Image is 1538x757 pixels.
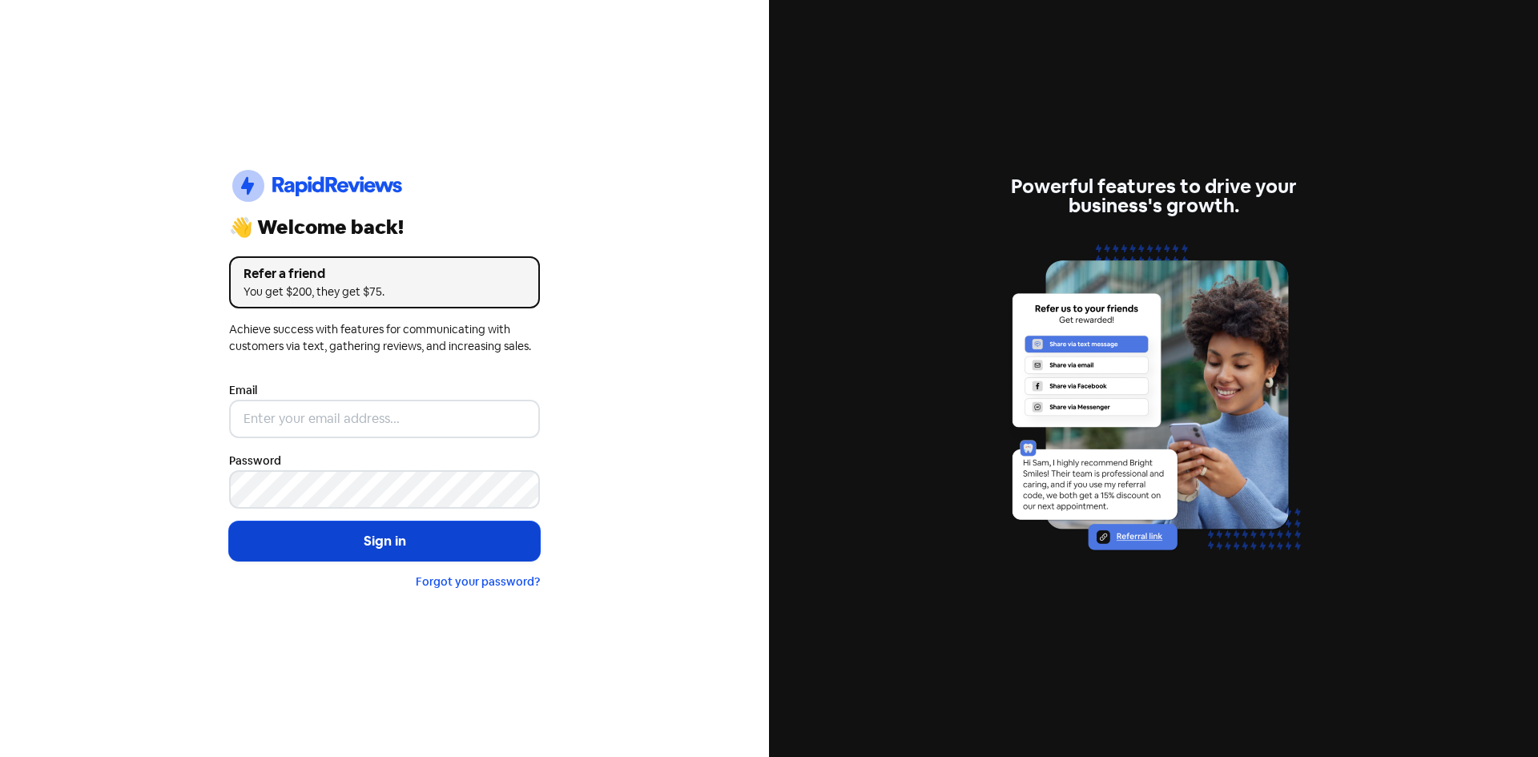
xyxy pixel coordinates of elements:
div: 👋 Welcome back! [229,218,540,237]
input: Enter your email address... [229,400,540,438]
div: Refer a friend [244,264,525,284]
button: Sign in [229,521,540,562]
div: Powerful features to drive your business's growth. [998,177,1309,215]
img: referrals [998,235,1309,580]
label: Email [229,382,257,399]
label: Password [229,453,281,469]
div: Achieve success with features for communicating with customers via text, gathering reviews, and i... [229,321,540,355]
div: You get $200, they get $75. [244,284,525,300]
a: Forgot your password? [416,574,540,589]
